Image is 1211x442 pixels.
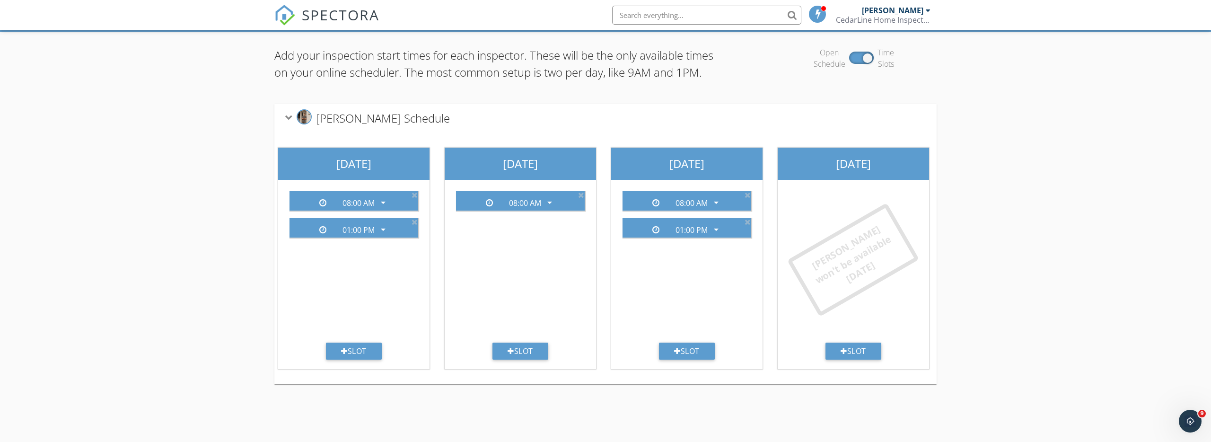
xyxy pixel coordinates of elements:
[878,47,894,70] div: Time Slots
[825,343,881,360] div: Slot
[778,148,929,180] div: [DATE]
[377,224,389,235] i: arrow_drop_down
[711,197,722,208] i: arrow_drop_down
[612,6,801,25] input: Search everything...
[862,6,923,15] div: [PERSON_NAME]
[302,5,379,25] span: SPECTORA
[676,199,708,207] div: 08:00 AM
[814,47,845,70] div: Open Schedule
[544,197,555,208] i: arrow_drop_down
[278,148,430,180] div: [DATE]
[445,148,596,180] div: [DATE]
[676,226,708,234] div: 01:00 PM
[492,343,548,360] div: Slot
[1179,410,1202,433] iframe: Intercom live chat
[711,224,722,235] i: arrow_drop_down
[377,197,389,208] i: arrow_drop_down
[316,110,450,126] span: [PERSON_NAME] Schedule
[342,226,375,234] div: 01:00 PM
[1198,410,1206,417] span: 9
[836,15,930,25] div: CedarLine Home Inspections
[342,199,375,207] div: 08:00 AM
[274,47,716,81] p: Add your inspection start times for each inspector. These will be the only available times on you...
[274,13,379,33] a: SPECTORA
[326,343,382,360] div: Slot
[509,199,541,207] div: 08:00 AM
[297,109,312,124] img: sth03616.jpeg
[274,5,295,26] img: The Best Home Inspection Software - Spectora
[803,218,904,301] div: [PERSON_NAME] won't be available [DATE]
[659,343,715,360] div: Slot
[611,148,763,180] div: [DATE]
